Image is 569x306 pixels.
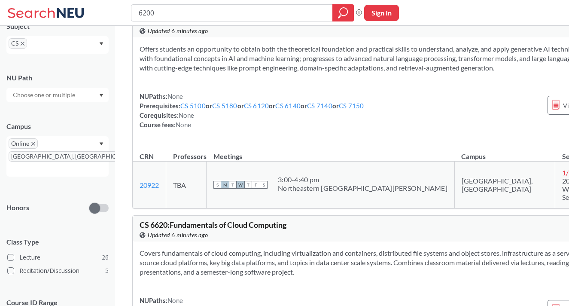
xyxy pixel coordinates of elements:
[212,102,237,110] a: CS 5180
[180,102,206,110] a: CS 5100
[7,252,109,263] label: Lecture
[99,94,103,97] svg: Dropdown arrow
[9,138,38,149] span: OnlineX to remove pill
[9,90,81,100] input: Choose one or multiple
[213,181,221,189] span: S
[260,181,268,189] span: S
[105,266,109,275] span: 5
[332,4,354,21] div: magnifying glass
[140,220,286,229] span: CS 6620 : Fundamentals of Cloud Computing
[148,230,208,240] span: Updated 6 minutes ago
[148,26,208,36] span: Updated 6 minutes ago
[454,143,555,162] th: Campus
[252,181,260,189] span: F
[278,184,447,193] div: Northeastern [GEOGRAPHIC_DATA][PERSON_NAME]
[6,237,109,247] span: Class Type
[166,143,207,162] th: Professors
[167,297,183,304] span: None
[207,143,455,162] th: Meetings
[21,42,24,46] svg: X to remove pill
[31,142,35,146] svg: X to remove pill
[7,265,109,276] label: Recitation/Discussion
[167,92,183,100] span: None
[9,38,27,49] span: CSX to remove pill
[102,253,109,262] span: 26
[237,181,244,189] span: W
[179,111,194,119] span: None
[338,7,348,19] svg: magnifying glass
[244,181,252,189] span: T
[6,36,109,54] div: CSX to remove pillDropdown arrow
[454,162,555,208] td: [GEOGRAPHIC_DATA], [GEOGRAPHIC_DATA]
[6,21,109,31] div: Subject
[138,6,326,20] input: Class, professor, course number, "phrase"
[6,203,29,213] p: Honors
[229,181,237,189] span: T
[6,88,109,102] div: Dropdown arrow
[99,142,103,146] svg: Dropdown arrow
[140,92,364,129] div: NUPaths: Prerequisites: or or or or or Corequisites: Course fees:
[275,102,301,110] a: CS 6140
[364,5,399,21] button: Sign In
[176,121,191,129] span: None
[244,102,269,110] a: CS 6120
[6,122,109,131] div: Campus
[140,181,159,189] a: 20922
[278,175,447,184] div: 3:00 - 4:40 pm
[9,151,145,162] span: [GEOGRAPHIC_DATA], [GEOGRAPHIC_DATA]X to remove pill
[99,42,103,46] svg: Dropdown arrow
[221,181,229,189] span: M
[140,152,154,161] div: CRN
[6,73,109,83] div: NU Path
[339,102,364,110] a: CS 7150
[307,102,332,110] a: CS 7140
[166,162,207,208] td: TBA
[6,136,109,177] div: OnlineX to remove pill[GEOGRAPHIC_DATA], [GEOGRAPHIC_DATA]X to remove pillDropdown arrow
